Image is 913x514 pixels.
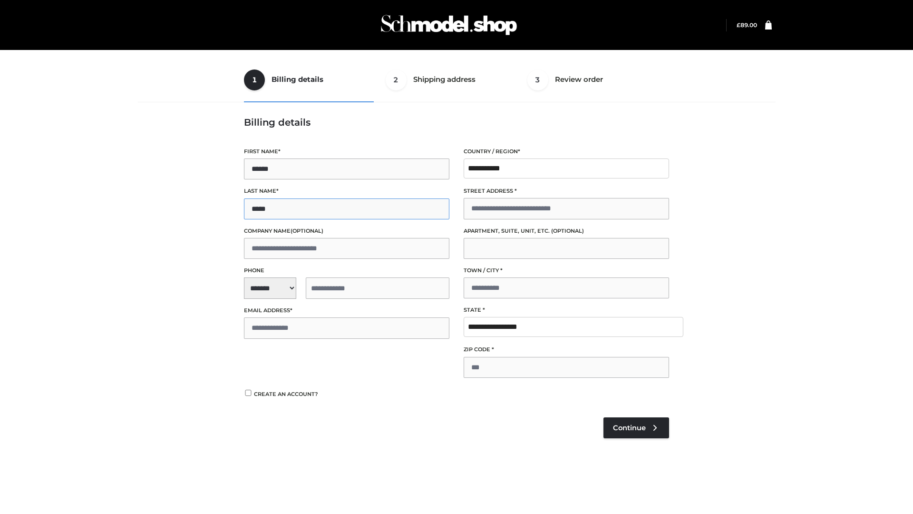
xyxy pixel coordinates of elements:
bdi: 89.00 [737,21,757,29]
span: Create an account? [254,391,318,397]
span: (optional) [551,227,584,234]
input: Create an account? [244,390,253,396]
label: Country / Region [464,147,669,156]
label: First name [244,147,449,156]
label: Street address [464,187,669,196]
label: Apartment, suite, unit, etc. [464,227,669,236]
label: Email address [244,306,449,315]
label: State [464,306,669,315]
label: Town / City [464,266,669,275]
a: £89.00 [737,21,757,29]
label: Phone [244,266,449,275]
span: £ [737,21,740,29]
label: ZIP Code [464,345,669,354]
a: Continue [603,417,669,438]
img: Schmodel Admin 964 [378,6,520,44]
label: Company name [244,227,449,236]
span: Continue [613,424,646,432]
h3: Billing details [244,117,669,128]
label: Last name [244,187,449,196]
span: (optional) [291,227,323,234]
